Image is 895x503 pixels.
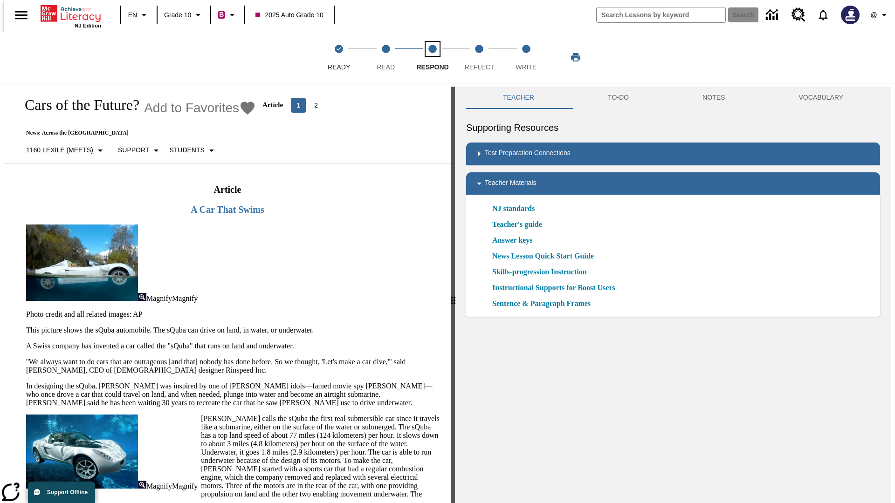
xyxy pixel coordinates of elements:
[114,142,165,159] button: Scaffolds, Support
[164,10,191,20] span: Grade 10
[811,3,835,27] a: Notifications
[144,100,256,116] button: Add to Favorites - Cars of the Future?
[160,7,207,23] button: Grade: Grade 10, Select a grade
[291,98,306,113] button: page 1
[165,142,220,159] button: Select Student
[571,87,666,109] button: TO-DO
[312,32,366,83] button: Ready(Step completed) step 1 of 5
[26,415,138,489] img: Close-up of a car with two passengers driving underwater.
[118,145,149,155] p: Support
[28,482,95,503] button: Support Offline
[15,96,139,114] h1: Cars of the Future?
[146,482,172,490] span: Magnify
[309,98,324,113] button: Go to page 2
[144,101,239,116] span: Add to Favorites
[762,87,880,109] button: VOCABULARY
[452,32,506,83] button: Reflect step 4 of 5
[406,32,460,83] button: Respond step 3 of 5
[492,219,542,230] a: Teacher's guide, Will open in new browser window or tab
[666,87,762,109] button: NOTES
[492,282,615,293] a: Instructional Supports for Boost Users, Will open in new browser window or tab
[561,49,591,66] button: Print
[451,87,455,503] div: Press Enter or Spacebar and then press right and left arrow keys to move the slider
[26,342,440,350] p: A Swiss company has invented a car called the "sQuba" that runs on land and underwater.
[466,87,880,109] div: Instructional Panel Tabs
[146,294,172,302] span: Magnify
[416,63,448,71] span: Respond
[492,235,532,246] a: Answer keys, Will open in new browser window or tab
[597,7,725,22] input: search field
[377,63,395,71] span: Read
[138,481,146,489] img: Magnify
[4,87,451,498] div: reading
[26,224,138,301] img: High-tech automobile treading water.
[760,2,786,28] a: Data Center
[328,63,350,71] span: Ready
[214,7,241,23] button: Boost Class color is violet red. Change class color
[26,326,440,334] p: This picture shows the sQuba automobile. The sQuba can drive on land, in water, or underwater.
[492,251,594,262] a: News Lesson Quick Start Guide, Will open in new browser window or tab
[26,310,440,319] p: Photo credit and all related images: AP
[26,145,93,155] p: 1160 Lexile (Meets)
[358,32,413,83] button: Read step 2 of 5
[255,10,323,20] span: 2025 Auto Grade 10
[289,98,325,113] nav: Articles pagination
[219,9,224,20] span: B
[262,101,283,109] p: Article
[466,172,880,195] div: Teacher Materials
[499,32,553,83] button: Write step 5 of 5
[128,10,137,20] span: EN
[466,120,880,135] h6: Supporting Resources
[41,3,101,28] div: Home
[26,358,440,374] p: ''We always want to do cars that are outrageous [and that] nobody has done before. So we thought,...
[465,63,495,71] span: Reflect
[466,143,880,165] div: Test Preparation Connections
[75,23,101,28] span: NJ Edition
[47,489,88,496] span: Support Offline
[172,294,198,302] span: Magnify
[865,7,895,23] button: Profile/Settings
[172,482,198,490] span: Magnify
[138,293,146,301] img: Magnify
[492,203,540,214] a: NJ standards
[24,184,431,195] h2: Article
[22,142,110,159] button: Select Lexile, 1160 Lexile (Meets)
[485,178,537,189] p: Teacher Materials
[835,3,865,27] button: Select a new avatar
[26,382,440,407] p: In designing the sQuba, [PERSON_NAME] was inspired by one of [PERSON_NAME] idols—famed movie spy ...
[7,1,35,29] button: Open side menu
[870,10,877,20] span: @
[466,87,571,109] button: Teacher
[455,87,891,503] div: activity
[492,266,587,278] a: Skills-progression Instruction, Will open in new browser window or tab
[786,2,811,27] a: Resource Center, Will open in new tab
[516,63,537,71] span: Write
[24,204,431,215] h3: A Car That Swims
[492,298,591,309] a: Sentence & Paragraph Frames, Will open in new browser window or tab
[841,6,860,24] img: Avatar
[124,7,154,23] button: Language: EN, Select a language
[15,129,325,136] p: News: Across the [GEOGRAPHIC_DATA]
[485,148,571,159] p: Test Preparation Connections
[169,145,204,155] p: Students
